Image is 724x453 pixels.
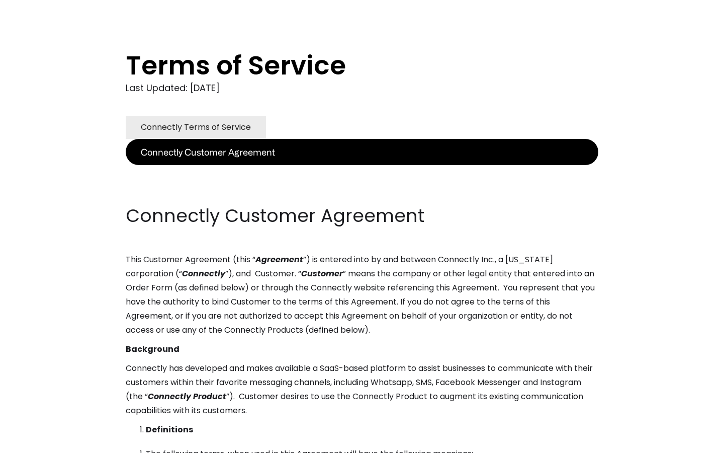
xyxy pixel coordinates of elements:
[126,361,598,418] p: Connectly has developed and makes available a SaaS-based platform to assist businesses to communi...
[126,81,598,96] div: Last Updated: [DATE]
[301,268,343,279] em: Customer
[141,145,275,159] div: Connectly Customer Agreement
[146,424,193,435] strong: Definitions
[126,203,598,229] h2: Connectly Customer Agreement
[10,434,60,449] aside: Language selected: English
[255,254,303,265] em: Agreement
[126,165,598,179] p: ‍
[126,343,179,355] strong: Background
[182,268,225,279] em: Connectly
[126,50,558,81] h1: Terms of Service
[126,253,598,337] p: This Customer Agreement (this “ ”) is entered into by and between Connectly Inc., a [US_STATE] co...
[20,435,60,449] ul: Language list
[148,391,226,402] em: Connectly Product
[141,120,251,134] div: Connectly Terms of Service
[126,184,598,198] p: ‍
